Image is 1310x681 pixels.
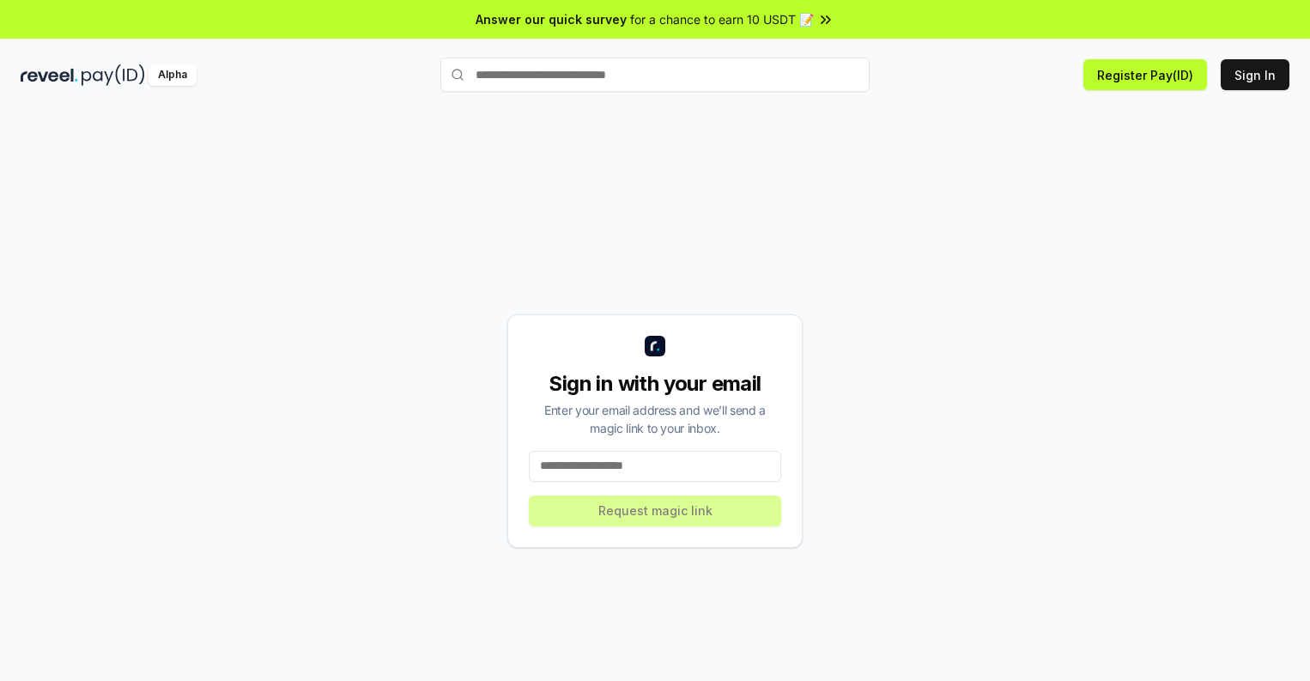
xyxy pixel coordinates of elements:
span: for a chance to earn 10 USDT 📝 [630,10,814,28]
button: Sign In [1221,59,1289,90]
img: logo_small [645,336,665,356]
span: Answer our quick survey [476,10,627,28]
button: Register Pay(ID) [1083,59,1207,90]
div: Alpha [149,64,197,86]
div: Sign in with your email [529,370,781,398]
div: Enter your email address and we’ll send a magic link to your inbox. [529,401,781,437]
img: reveel_dark [21,64,78,86]
img: pay_id [82,64,145,86]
